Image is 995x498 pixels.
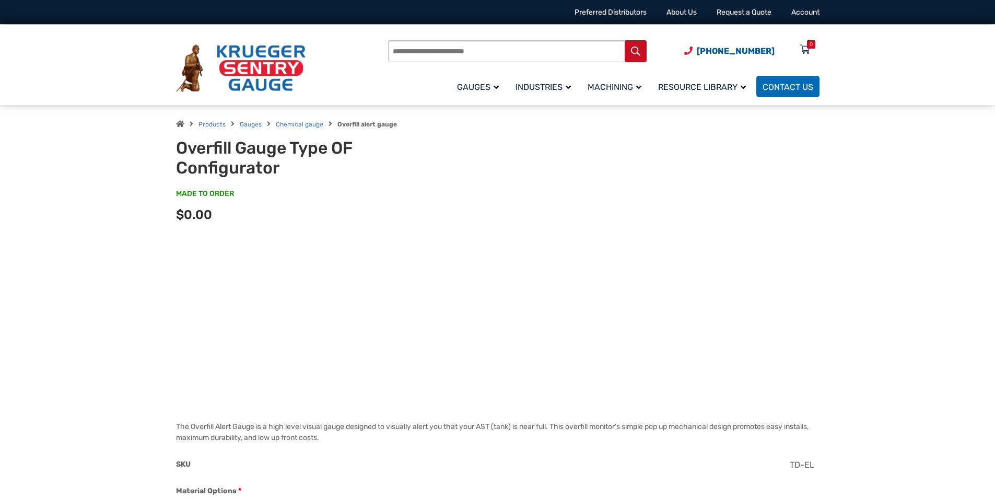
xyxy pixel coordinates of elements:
img: Krueger Sentry Gauge [176,44,306,92]
span: Resource Library [658,82,746,92]
span: [PHONE_NUMBER] [697,46,775,56]
a: Gauges [451,74,509,99]
a: Preferred Distributors [575,8,647,17]
span: Contact Us [763,82,813,92]
a: Account [791,8,820,17]
span: $0.00 [176,207,212,222]
a: Gauges [240,121,262,128]
span: Material Options [176,487,237,495]
span: Machining [588,82,641,92]
p: The Overfill Alert Gauge is a high level visual gauge designed to visually alert you that your AS... [176,421,820,443]
a: Request a Quote [717,8,771,17]
a: Resource Library [652,74,756,99]
strong: Overfill alert gauge [337,121,397,128]
a: Industries [509,74,581,99]
span: TD-EL [790,460,814,470]
span: Gauges [457,82,499,92]
abbr: required [238,485,241,496]
a: Contact Us [756,76,820,97]
a: Chemical gauge [276,121,323,128]
a: Products [198,121,226,128]
span: MADE TO ORDER [176,189,234,199]
span: Industries [516,82,571,92]
span: SKU [176,460,191,469]
a: About Us [666,8,697,17]
h1: Overfill Gauge Type OF Configurator [176,138,434,178]
a: Phone Number (920) 434-8860 [684,44,775,57]
a: Machining [581,74,652,99]
div: 0 [810,40,813,49]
